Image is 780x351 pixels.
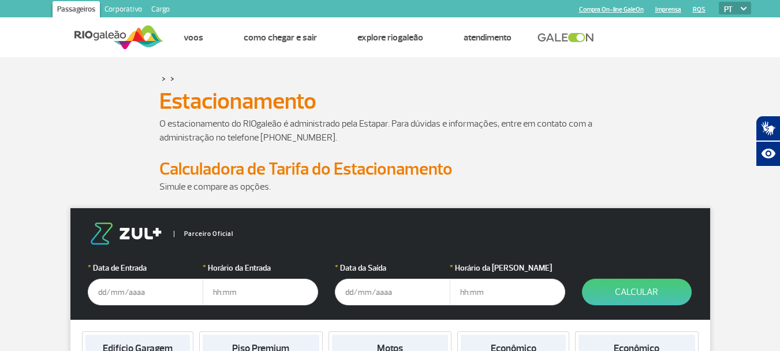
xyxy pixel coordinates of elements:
[450,262,565,274] label: Horário da [PERSON_NAME]
[450,279,565,305] input: hh:mm
[335,279,450,305] input: dd/mm/aaaa
[756,116,780,141] button: Abrir tradutor de língua de sinais.
[756,141,780,167] button: Abrir recursos assistivos.
[159,158,621,180] h2: Calculadora de Tarifa do Estacionamento
[88,279,203,305] input: dd/mm/aaaa
[170,72,174,85] a: >
[159,91,621,111] h1: Estacionamento
[88,262,203,274] label: Data de Entrada
[579,6,644,13] a: Compra On-line GaleOn
[159,117,621,145] p: O estacionamento do RIOgaleão é administrado pela Estapar. Para dúvidas e informações, entre em c...
[162,72,166,85] a: >
[335,262,450,274] label: Data da Saída
[693,6,706,13] a: RQS
[100,1,147,20] a: Corporativo
[53,1,100,20] a: Passageiros
[244,32,317,43] a: Como chegar e sair
[357,32,423,43] a: Explore RIOgaleão
[159,180,621,194] p: Simule e compare as opções.
[655,6,681,13] a: Imprensa
[184,32,203,43] a: Voos
[756,116,780,167] div: Plugin de acessibilidade da Hand Talk.
[203,279,318,305] input: hh:mm
[174,231,233,237] span: Parceiro Oficial
[203,262,318,274] label: Horário da Entrada
[147,1,174,20] a: Cargo
[582,279,692,305] button: Calcular
[88,223,164,245] img: logo-zul.png
[464,32,512,43] a: Atendimento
